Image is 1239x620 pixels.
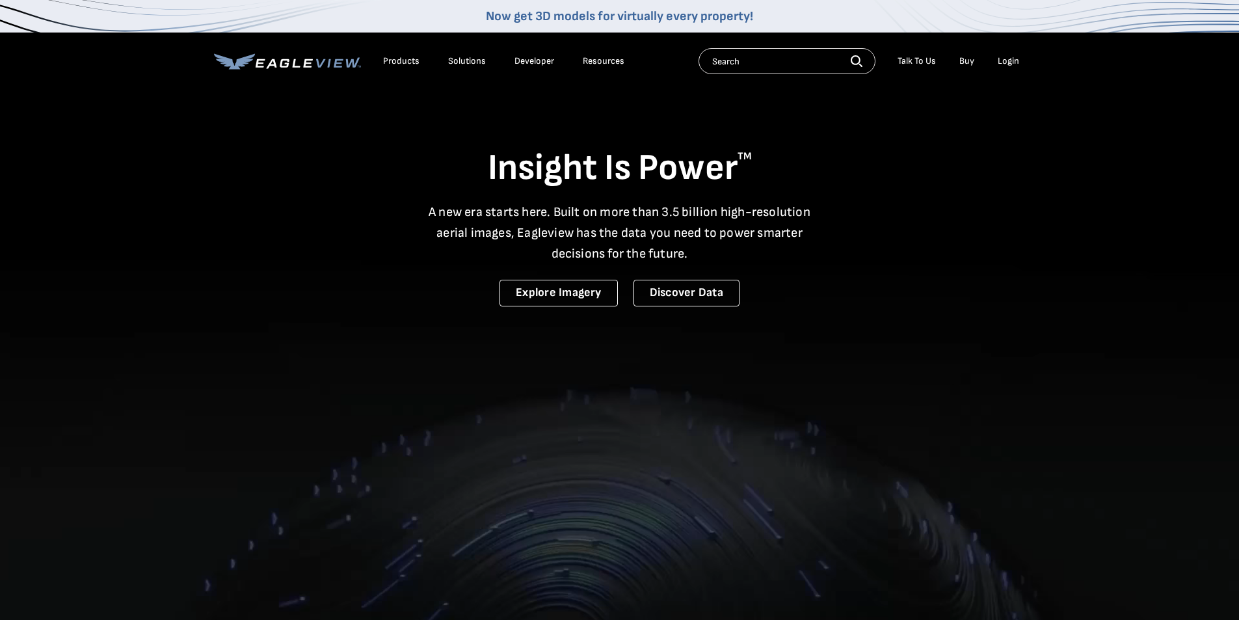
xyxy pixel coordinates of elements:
[500,280,618,306] a: Explore Imagery
[699,48,875,74] input: Search
[998,55,1019,67] div: Login
[583,55,624,67] div: Resources
[214,146,1026,191] h1: Insight Is Power
[959,55,974,67] a: Buy
[633,280,739,306] a: Discover Data
[486,8,753,24] a: Now get 3D models for virtually every property!
[383,55,420,67] div: Products
[448,55,486,67] div: Solutions
[421,202,819,264] p: A new era starts here. Built on more than 3.5 billion high-resolution aerial images, Eagleview ha...
[514,55,554,67] a: Developer
[738,150,752,163] sup: TM
[898,55,936,67] div: Talk To Us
